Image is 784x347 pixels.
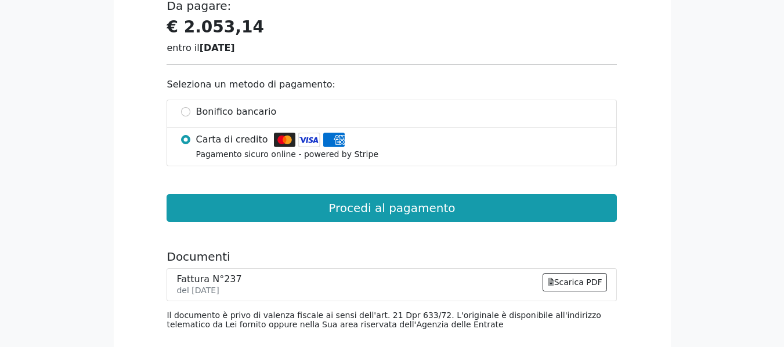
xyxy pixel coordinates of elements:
small: Pagamento sicuro online - powered by Stripe [196,149,378,159]
button: Procedi al pagamento [167,194,617,222]
small: Il documento è privo di valenza fiscale ai sensi dell'art. 21 Dpr 633/72. L'originale è disponibi... [167,311,601,329]
strong: € 2.053,14 [167,17,263,36]
div: entro il [167,41,617,55]
h6: Seleziona un metodo di pagamento: [167,79,617,90]
a: Scarica PDF [543,273,608,291]
small: del [DATE] [176,286,219,295]
strong: [DATE] [200,42,235,53]
span: Carta di credito [196,133,268,147]
div: Fattura N°237 [176,273,241,284]
h5: Documenti [167,250,617,264]
span: Bonifico bancario [196,105,277,119]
